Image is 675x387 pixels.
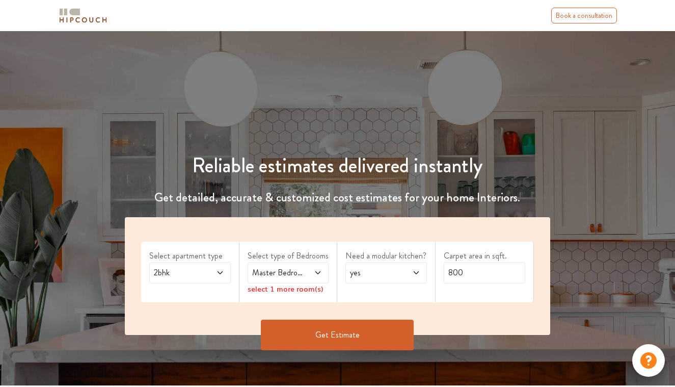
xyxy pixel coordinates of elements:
[58,4,109,27] span: logo-horizontal.svg
[551,8,617,23] div: Book a consultation
[250,267,304,279] span: Master Bedroom
[248,283,329,294] div: select 1 more room(s)
[248,250,329,262] label: Select type of Bedrooms
[261,320,414,350] button: Get Estimate
[444,262,525,283] input: Enter area sqft
[444,250,525,262] label: Carpet area in sqft.
[119,190,556,205] h4: Get detailed, accurate & customized cost estimates for your home Interiors.
[58,7,109,24] img: logo-horizontal.svg
[348,267,402,279] span: yes
[149,250,231,262] label: Select apartment type
[345,250,427,262] label: Need a modular kitchen?
[119,153,556,178] h1: Reliable estimates delivered instantly
[152,267,206,279] span: 2bhk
